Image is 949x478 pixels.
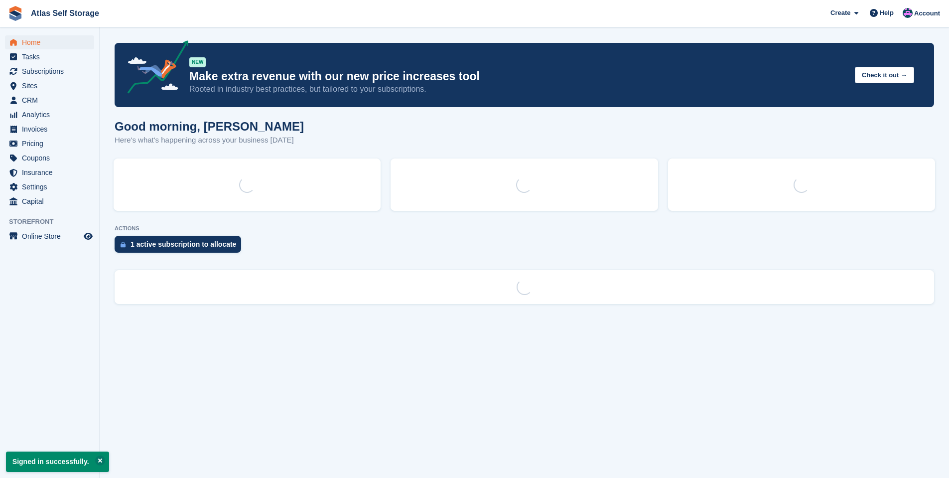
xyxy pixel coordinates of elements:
span: Online Store [22,229,82,243]
span: Home [22,35,82,49]
span: Pricing [22,137,82,151]
a: menu [5,137,94,151]
span: Storefront [9,217,99,227]
a: menu [5,35,94,49]
p: Signed in successfully. [6,452,109,472]
a: menu [5,229,94,243]
h1: Good morning, [PERSON_NAME] [115,120,304,133]
a: 1 active subscription to allocate [115,236,246,258]
img: stora-icon-8386f47178a22dfd0bd8f6a31ec36ba5ce8667c1dd55bd0f319d3a0aa187defe.svg [8,6,23,21]
span: Subscriptions [22,64,82,78]
a: menu [5,79,94,93]
img: active_subscription_to_allocate_icon-d502201f5373d7db506a760aba3b589e785aa758c864c3986d89f69b8ff3... [121,241,126,248]
a: menu [5,108,94,122]
a: menu [5,122,94,136]
span: Sites [22,79,82,93]
p: Make extra revenue with our new price increases tool [189,69,847,84]
span: Create [830,8,850,18]
a: menu [5,165,94,179]
a: Atlas Self Storage [27,5,103,21]
img: price-adjustments-announcement-icon-8257ccfd72463d97f412b2fc003d46551f7dbcb40ab6d574587a9cd5c0d94... [119,40,189,97]
span: CRM [22,93,82,107]
div: NEW [189,57,206,67]
span: Invoices [22,122,82,136]
a: menu [5,180,94,194]
a: menu [5,50,94,64]
p: Rooted in industry best practices, but tailored to your subscriptions. [189,84,847,95]
a: menu [5,64,94,78]
span: Insurance [22,165,82,179]
span: Coupons [22,151,82,165]
span: Settings [22,180,82,194]
a: menu [5,93,94,107]
a: Preview store [82,230,94,242]
img: Ryan Carroll [903,8,913,18]
span: Capital [22,194,82,208]
p: Here's what's happening across your business [DATE] [115,135,304,146]
button: Check it out → [855,67,914,83]
span: Help [880,8,894,18]
p: ACTIONS [115,225,934,232]
span: Account [914,8,940,18]
a: menu [5,194,94,208]
div: 1 active subscription to allocate [131,240,236,248]
span: Tasks [22,50,82,64]
a: menu [5,151,94,165]
span: Analytics [22,108,82,122]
